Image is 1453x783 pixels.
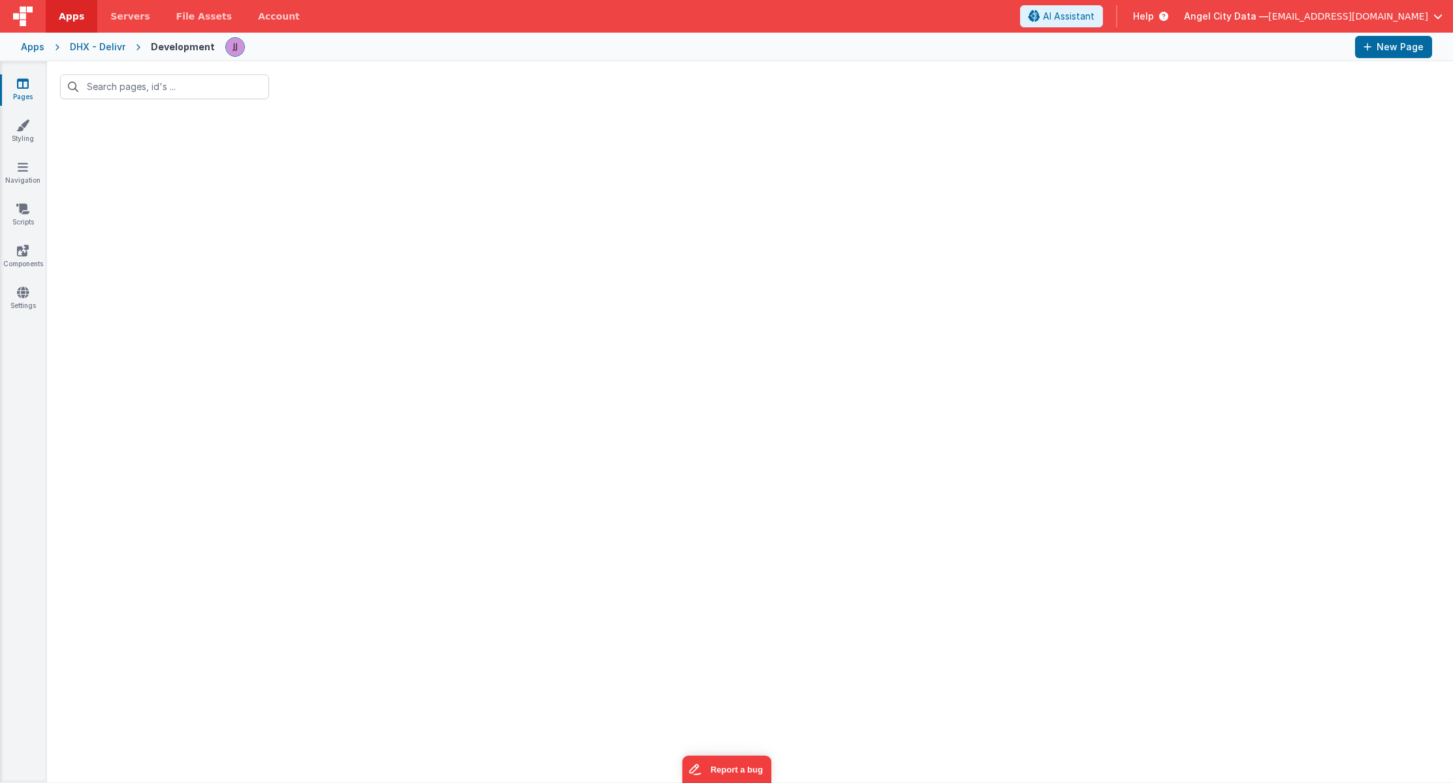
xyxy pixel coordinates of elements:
[1020,5,1103,27] button: AI Assistant
[1043,10,1094,23] span: AI Assistant
[226,38,244,56] img: a41cce6c0a0b39deac5cad64cb9bd16a
[70,40,125,54] div: DHX - Delivr
[1355,36,1432,58] button: New Page
[176,10,232,23] span: File Assets
[21,40,44,54] div: Apps
[60,74,269,99] input: Search pages, id's ...
[682,756,771,783] iframe: Marker.io feedback button
[1268,10,1428,23] span: [EMAIL_ADDRESS][DOMAIN_NAME]
[1184,10,1443,23] button: Angel City Data — [EMAIL_ADDRESS][DOMAIN_NAME]
[1133,10,1154,23] span: Help
[110,10,150,23] span: Servers
[1184,10,1268,23] span: Angel City Data —
[59,10,84,23] span: Apps
[151,40,215,54] div: Development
